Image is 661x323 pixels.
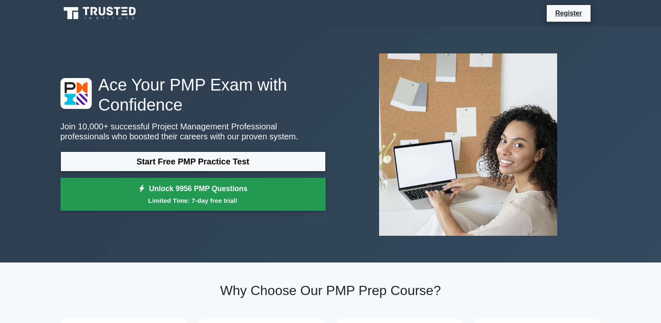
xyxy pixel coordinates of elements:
[60,283,601,298] h2: Why Choose Our PMP Prep Course?
[60,75,326,115] h1: Ace Your PMP Exam with Confidence
[71,196,315,205] small: Limited Time: 7-day free trial!
[550,8,587,18] a: Register
[60,178,326,211] a: Unlock 9956 PMP QuestionsLimited Time: 7-day free trial!
[60,151,326,172] a: Start Free PMP Practice Test
[60,121,326,141] p: Join 10,000+ successful Project Management Professional professionals who boosted their careers w...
